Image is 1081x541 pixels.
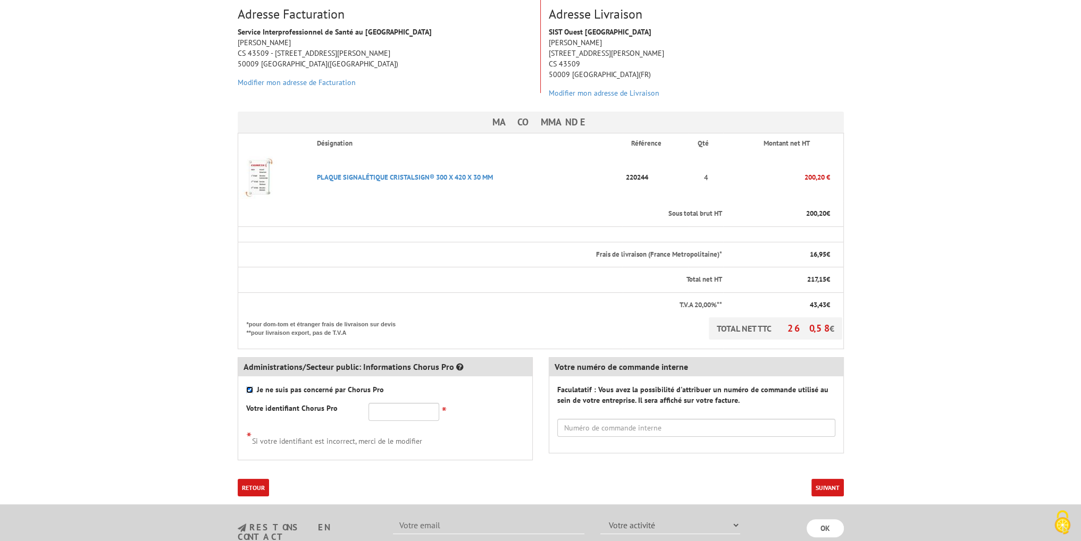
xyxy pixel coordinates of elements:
[549,358,843,376] div: Votre numéro de commande interne
[238,112,844,133] h3: Ma commande
[238,156,281,199] img: PLAQUE SIGNALéTIQUE CRISTALSIGN® 300 X 420 X 30 MM
[689,133,723,154] th: Qté
[549,7,844,21] h3: Adresse Livraison
[623,133,689,154] th: Référence
[230,27,540,93] div: [PERSON_NAME] CS 43509 - [STREET_ADDRESS][PERSON_NAME] 50009 [GEOGRAPHIC_DATA]([GEOGRAPHIC_DATA])
[557,419,835,437] input: Numéro de commande interne
[1044,505,1081,541] button: Cookies (fenêtre modale)
[238,7,532,21] h3: Adresse Facturation
[810,300,826,309] span: 43,43
[238,78,356,87] a: Modifier mon adresse de Facturation
[238,242,723,267] th: Frais de livraison (France Metropolitaine)*
[623,168,689,187] p: 220244
[541,27,852,104] div: [PERSON_NAME] [STREET_ADDRESS][PERSON_NAME] CS 43509 50009 [GEOGRAPHIC_DATA](FR)
[238,27,432,37] strong: Service Interprofessionnel de Santé au [GEOGRAPHIC_DATA]
[557,384,835,405] label: Faculatatif : Vous avez la possibilité d'attribuer un numéro de commande utilisé au sein de votre...
[732,139,842,149] p: Montant net HT
[238,267,723,293] th: Total net HT
[257,385,384,394] strong: Je ne suis pas concerné par Chorus Pro
[732,250,830,260] p: €
[787,322,829,334] span: 260,58
[732,209,830,219] p: €
[393,516,584,534] input: Votre email
[246,429,524,446] div: Si votre identifiant est incorrect, merci de le modifier
[317,173,493,182] a: PLAQUE SIGNALéTIQUE CRISTALSIGN® 300 X 420 X 30 MM
[811,479,844,496] button: Suivant
[549,27,651,37] strong: SIST Ouest [GEOGRAPHIC_DATA]
[308,133,623,154] th: Désignation
[723,168,830,187] p: 200,20 €
[689,154,723,201] td: 4
[246,386,253,393] input: Je ne suis pas concerné par Chorus Pro
[709,317,842,340] p: TOTAL NET TTC €
[732,275,830,285] p: €
[1049,509,1076,536] img: Cookies (fenêtre modale)
[806,209,826,218] span: 200,20
[238,479,269,496] a: Retour
[807,519,844,537] input: OK
[238,201,723,226] th: Sous total brut HT
[247,300,723,310] p: T.V.A 20,00%**
[238,358,532,376] div: Administrations/Secteur public: Informations Chorus Pro
[807,275,826,284] span: 217,15
[247,317,406,337] p: *pour dom-tom et étranger frais de livraison sur devis **pour livraison export, pas de T.V.A
[238,523,246,532] img: newsletter.jpg
[732,300,830,310] p: €
[810,250,826,259] span: 16,95
[246,403,338,413] label: Votre identifiant Chorus Pro
[549,88,659,98] a: Modifier mon adresse de Livraison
